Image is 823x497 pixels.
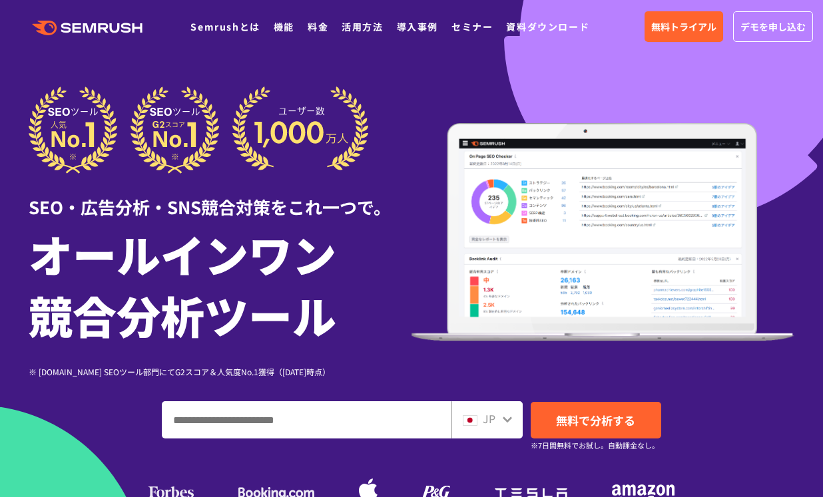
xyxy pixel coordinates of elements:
a: 無料で分析する [531,402,661,438]
a: 導入事例 [397,20,438,33]
a: 活用方法 [342,20,383,33]
a: 資料ダウンロード [506,20,589,33]
a: 無料トライアル [645,11,723,42]
span: 無料トライアル [651,19,716,34]
input: ドメイン、キーワードまたはURLを入力してください [162,402,451,438]
a: 機能 [274,20,294,33]
span: 無料で分析する [556,412,635,428]
small: ※7日間無料でお試し。自動課金なし。 [531,439,659,452]
div: SEO・広告分析・SNS競合対策をこれ一つで。 [29,174,411,220]
div: ※ [DOMAIN_NAME] SEOツール部門にてG2スコア＆人気度No.1獲得（[DATE]時点） [29,365,411,378]
a: デモを申し込む [733,11,813,42]
span: デモを申し込む [740,19,806,34]
span: JP [483,411,495,426]
a: 料金 [308,20,328,33]
h1: オールインワン 競合分析ツール [29,223,411,345]
a: Semrushとは [190,20,260,33]
a: セミナー [451,20,493,33]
